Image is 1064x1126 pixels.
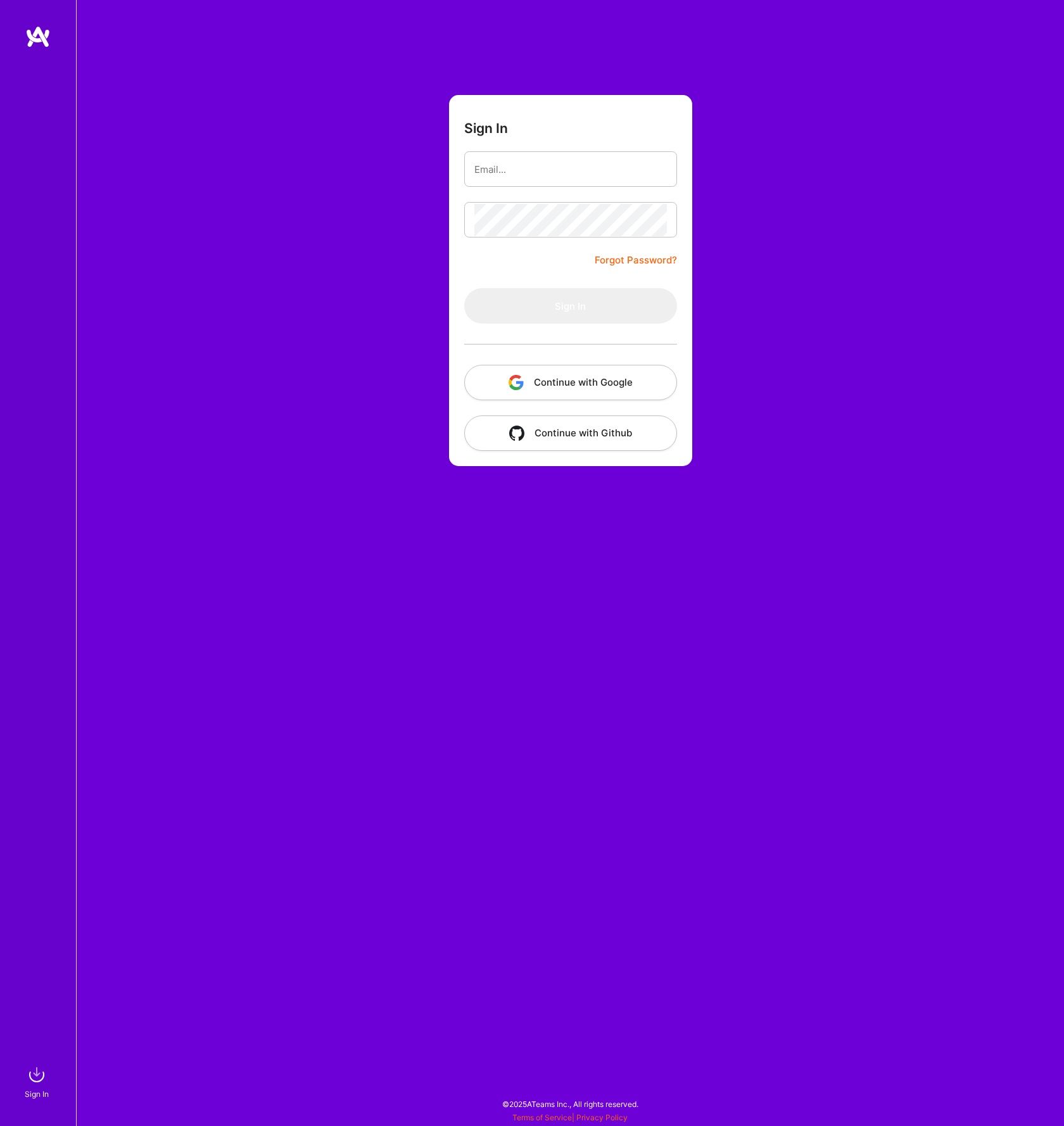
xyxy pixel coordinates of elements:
[464,415,677,451] button: Continue with Github
[24,1062,49,1087] img: sign in
[595,253,677,268] a: Forgot Password?
[512,1113,628,1122] span: |
[25,1087,49,1101] div: Sign In
[464,365,677,400] button: Continue with Google
[25,25,51,48] img: logo
[464,120,508,136] h3: Sign In
[27,1062,49,1101] a: sign inSign In
[464,288,677,324] button: Sign In
[474,153,667,186] input: Email...
[512,1113,572,1122] a: Terms of Service
[509,375,524,390] img: icon
[576,1113,628,1122] a: Privacy Policy
[509,426,524,441] img: icon
[76,1088,1064,1120] div: © 2025 ATeams Inc., All rights reserved.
